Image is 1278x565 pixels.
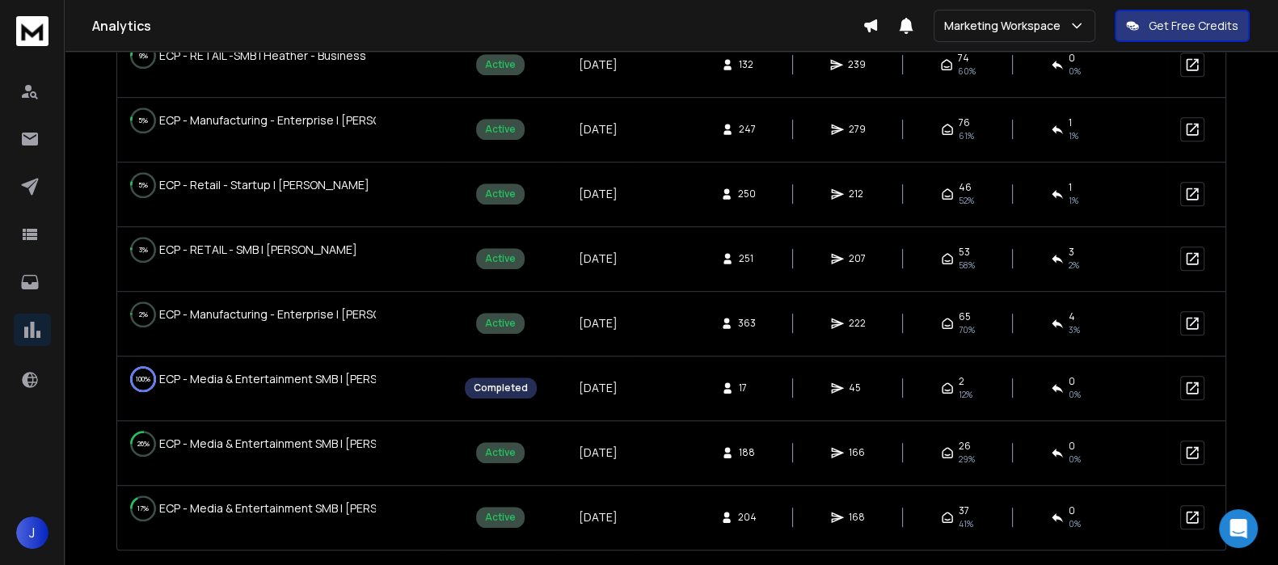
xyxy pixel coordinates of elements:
span: 0 % [1069,453,1081,466]
span: 212 [849,188,865,200]
span: 17 [739,382,755,394]
span: 166 [849,446,865,459]
td: [DATE] [558,97,635,162]
span: 0 [1069,504,1075,517]
h1: Analytics [92,16,863,36]
span: 0 [1069,52,1075,65]
span: 0 % [1069,388,1081,401]
p: 26 % [137,436,150,452]
span: 26 [959,440,971,453]
td: ECP - Media & Entertainment SMB | [PERSON_NAME] [117,356,376,402]
span: 29 % [959,453,975,466]
div: Active [476,313,525,334]
span: 1 % [1069,194,1078,207]
span: 53 [959,246,970,259]
span: 3 % [1069,323,1080,336]
span: 1 [1069,181,1072,194]
div: Active [476,507,525,528]
td: ECP - Retail - Startup | [PERSON_NAME] [117,162,376,208]
span: 363 [738,317,756,330]
span: 222 [849,317,866,330]
button: Get Free Credits [1115,10,1250,42]
p: 17 % [137,500,149,517]
span: 279 [849,123,866,136]
img: logo [16,16,49,46]
td: [DATE] [558,420,635,485]
span: 12 % [959,388,972,401]
td: ECP - Manufacturing - Enterprise | [PERSON_NAME] [117,292,376,337]
span: 45 [849,382,865,394]
span: 41 % [959,517,973,530]
span: 207 [849,252,866,265]
td: ECP - RETAIL - SMB | [PERSON_NAME] [117,227,376,272]
span: 70 % [959,323,975,336]
span: 2 % [1069,259,1079,272]
p: Marketing Workspace [944,18,1067,34]
div: Completed [465,377,537,398]
span: 65 [959,310,971,323]
td: [DATE] [558,162,635,226]
p: 5 % [138,177,148,193]
span: 1 % [1069,129,1078,142]
span: 0 [1069,375,1075,388]
div: Active [476,248,525,269]
span: 0 % [1069,65,1081,78]
span: 250 [738,188,756,200]
span: 2 [959,375,964,388]
td: ECP - Manufacturing - Enterprise | [PERSON_NAME] [117,98,376,143]
button: J [16,517,49,549]
div: Active [476,442,525,463]
span: 60 % [958,65,976,78]
td: [DATE] [558,226,635,291]
span: 76 [959,116,970,129]
div: Active [476,119,525,140]
span: 37 [959,504,969,517]
span: 188 [739,446,755,459]
p: 2 % [139,306,148,323]
td: ECP - Media & Entertainment SMB | [PERSON_NAME] [117,421,376,466]
td: ECP - RETAIL -SMB | Heather - Business [117,33,376,78]
span: 0 [1069,440,1075,453]
p: 9 % [139,48,148,64]
span: 204 [738,511,757,524]
span: 52 % [959,194,974,207]
td: ECP - Media & Entertainment SMB | [PERSON_NAME] [117,486,376,531]
span: 0 % [1069,517,1081,530]
span: 74 [958,52,969,65]
span: 251 [739,252,755,265]
div: Active [476,54,525,75]
p: 5 % [138,112,148,129]
div: Open Intercom Messenger [1219,509,1258,548]
td: [DATE] [558,291,635,356]
span: 58 % [959,259,975,272]
span: 132 [739,58,755,71]
span: 3 [1069,246,1074,259]
p: Get Free Credits [1149,18,1238,34]
td: [DATE] [558,32,635,97]
p: 3 % [139,242,148,258]
span: 46 [959,181,972,194]
span: 247 [739,123,756,136]
span: 239 [848,58,866,71]
span: 4 [1069,310,1075,323]
span: 1 [1069,116,1072,129]
div: Active [476,183,525,204]
td: [DATE] [558,485,635,550]
span: 61 % [959,129,974,142]
span: 168 [849,511,865,524]
td: [DATE] [558,356,635,420]
p: 100 % [136,371,150,387]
